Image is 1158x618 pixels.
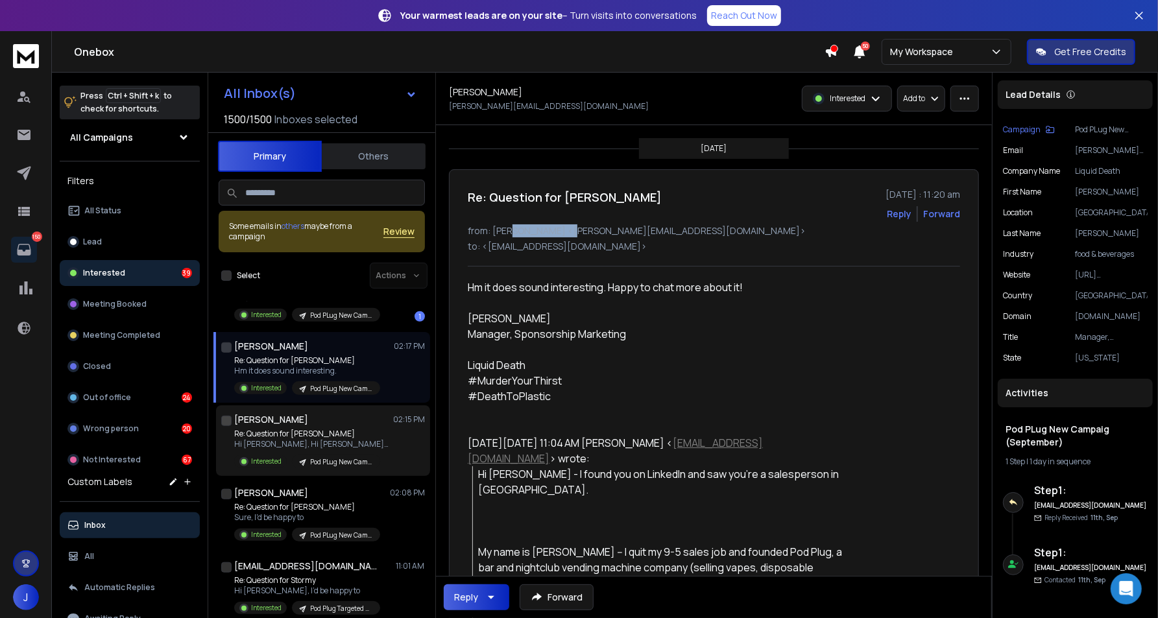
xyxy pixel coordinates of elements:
button: Forward [520,584,594,610]
div: [DATE][DATE] 11:04 AM [PERSON_NAME] < > wrote: [468,435,847,466]
p: State [1003,353,1021,363]
p: Campaign [1003,125,1041,135]
p: Re: Question for Stormy [234,575,380,586]
div: Reply [454,591,478,604]
div: 39 [182,268,192,278]
p: Interested [830,93,865,104]
div: 1 [415,311,425,322]
p: Re: Question for [PERSON_NAME] [234,502,380,512]
p: to: <[EMAIL_ADDRESS][DOMAIN_NAME]> [468,240,960,253]
p: [URL][DOMAIN_NAME] [1075,270,1148,280]
button: Others [322,142,426,171]
button: Closed [60,353,200,379]
button: J [13,584,39,610]
p: Interested [251,383,282,393]
span: Ctrl + Shift + k [106,88,161,103]
p: Pod PLug New Campaig (September) [310,457,372,467]
p: Last Name [1003,228,1041,239]
button: Reply [444,584,509,610]
p: 11:01 AM [396,561,425,571]
button: Lead [60,229,200,255]
h1: Re: Question for [PERSON_NAME] [468,188,662,206]
div: Some emails in maybe from a campaign [229,221,383,242]
a: Reach Out Now [707,5,781,26]
h3: Inboxes selected [274,112,357,127]
p: All [84,551,94,562]
p: Meeting Booked [83,299,147,309]
div: 20 [182,423,192,434]
button: Interested39 [60,260,200,286]
p: website [1003,270,1030,280]
h1: [PERSON_NAME] [234,486,308,499]
h6: Step 1 : [1034,482,1148,498]
button: Review [383,225,415,238]
p: Get Free Credits [1054,45,1126,58]
p: Inbox [84,520,106,530]
p: Re: Question for [PERSON_NAME] [234,429,390,439]
button: Campaign [1003,125,1055,135]
span: 11th, Sep [1091,513,1118,522]
h3: Custom Labels [67,475,132,488]
p: Interested [251,457,282,466]
p: Pod PLug New Campaig (September) [310,384,372,394]
p: [PERSON_NAME] [1075,187,1148,197]
h1: All Campaigns [70,131,133,144]
button: Meeting Booked [60,291,200,317]
button: All Status [60,198,200,224]
button: Wrong person20 [60,416,200,442]
p: food & beverages [1075,249,1148,259]
h1: [PERSON_NAME] [234,340,308,353]
p: [PERSON_NAME] [1075,228,1148,239]
p: Lead [83,237,102,247]
p: Liquid Death [1075,166,1148,176]
span: 1500 / 1500 [224,112,272,127]
button: Reply [887,208,911,220]
h1: Onebox [74,44,825,60]
span: 11th, Sep [1078,575,1105,584]
p: Sure, I'd be happy to [234,512,380,523]
p: Press to check for shortcuts. [80,89,172,115]
p: [DATE] : 11:20 am [886,188,960,201]
p: Hi [PERSON_NAME], I’d be happy to [234,586,380,596]
p: [GEOGRAPHIC_DATA] [1075,291,1148,301]
button: All [60,543,200,569]
p: Reply Received [1044,513,1118,523]
button: All Inbox(s) [213,80,428,106]
p: industry [1003,249,1033,259]
p: [US_STATE] [1075,353,1148,363]
h6: Step 1 : [1034,545,1148,560]
p: Pod Plug Targeted Cities Sept [310,604,372,613]
button: Inbox [60,512,200,538]
p: Pod PLug New Campaig (September) [1075,125,1148,135]
p: Contacted [1044,575,1105,585]
p: Pod PLug New Campaig (September) [310,530,372,540]
p: Interested [251,530,282,540]
span: others [282,220,304,232]
h1: [EMAIL_ADDRESS][DOMAIN_NAME] [234,560,377,573]
div: Open Intercom Messenger [1111,573,1142,604]
h6: [EMAIL_ADDRESS][DOMAIN_NAME] [1034,563,1148,573]
p: 02:15 PM [393,414,425,425]
p: Email [1003,145,1023,156]
button: Primary [218,141,322,172]
p: Pod PLug New Campaig (September) [310,311,372,320]
p: Meeting Completed [83,330,160,340]
p: Lead Details [1006,88,1061,101]
p: My Workspace [890,45,958,58]
p: Closed [83,361,111,372]
p: Interested [251,603,282,613]
button: All Campaigns [60,125,200,150]
span: 1 Step [1006,456,1025,467]
p: All Status [84,206,121,216]
div: Forward [923,208,960,220]
p: Company Name [1003,166,1060,176]
h6: [EMAIL_ADDRESS][DOMAIN_NAME] [1034,501,1148,510]
h1: Pod PLug New Campaig (September) [1006,423,1145,449]
p: 02:08 PM [390,488,425,498]
p: Manager, Sponsorship Marketing [1075,332,1148,342]
p: – Turn visits into conversations [400,9,697,22]
div: Hm it does sound interesting. Happy to chat more about it! [468,279,847,404]
h1: [PERSON_NAME] [234,413,308,426]
p: Wrong person [83,423,139,434]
